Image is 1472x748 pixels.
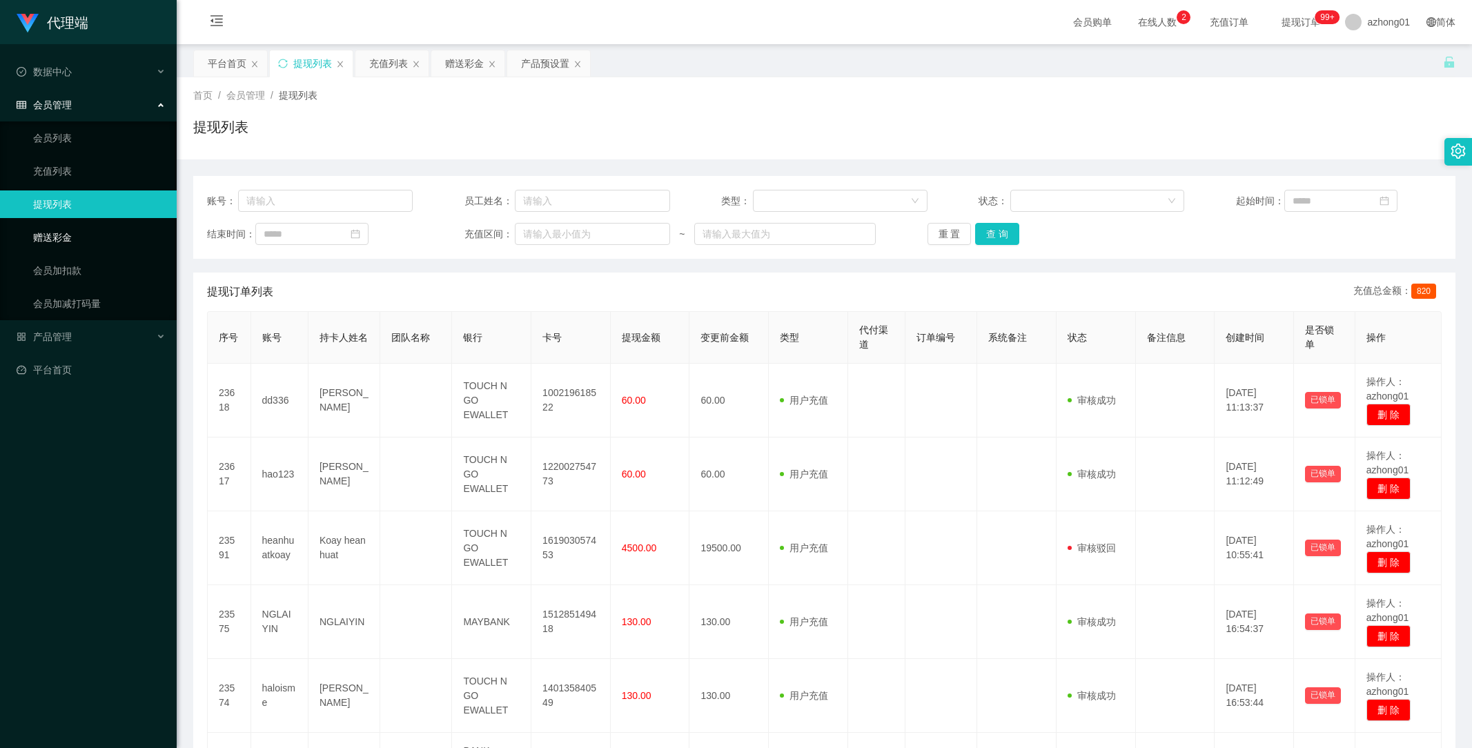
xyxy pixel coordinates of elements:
[208,585,251,659] td: 23575
[531,364,611,437] td: 100219618522
[780,469,828,480] span: 用户充值
[542,332,562,343] span: 卡号
[271,90,273,101] span: /
[463,332,482,343] span: 银行
[1380,196,1389,206] i: 图标: calendar
[17,356,166,384] a: 图标: dashboard平台首页
[208,437,251,511] td: 23617
[1366,671,1409,697] span: 操作人：azhong01
[1366,598,1409,623] span: 操作人：azhong01
[308,659,380,733] td: [PERSON_NAME]
[251,585,308,659] td: NGLAIYIN
[780,332,799,343] span: 类型
[1305,687,1341,704] button: 已锁单
[17,66,72,77] span: 数据中心
[721,194,753,208] span: 类型：
[1305,392,1341,409] button: 已锁单
[17,14,39,33] img: logo.9652507e.png
[464,194,515,208] span: 员工姓名：
[1443,56,1455,68] i: 图标: unlock
[859,324,888,350] span: 代付渠道
[1366,332,1386,343] span: 操作
[1068,332,1087,343] span: 状态
[1315,10,1339,24] sup: 1198
[251,511,308,585] td: heanhuatkoay
[1215,364,1294,437] td: [DATE] 11:13:37
[622,690,651,701] span: 130.00
[1215,659,1294,733] td: [DATE] 16:53:44
[1411,284,1436,299] span: 820
[531,511,611,585] td: 161903057453
[700,332,749,343] span: 变更前金额
[515,190,670,212] input: 请输入
[1305,613,1341,630] button: 已锁单
[1366,404,1411,426] button: 删 除
[1305,466,1341,482] button: 已锁单
[207,284,273,300] span: 提现订单列表
[351,229,360,239] i: 图标: calendar
[251,364,308,437] td: dd336
[1068,395,1116,406] span: 审核成功
[670,227,694,242] span: ~
[278,59,288,68] i: 图标: sync
[1131,17,1184,27] span: 在线人数
[445,50,484,77] div: 赠送彩金
[369,50,408,77] div: 充值列表
[279,90,317,101] span: 提现列表
[17,100,26,110] i: 图标: table
[193,1,240,45] i: 图标: menu-fold
[308,511,380,585] td: Koay hean huat
[391,332,430,343] span: 团队名称
[573,60,582,68] i: 图标: close
[531,659,611,733] td: 140135840549
[293,50,332,77] div: 提现列表
[208,50,246,77] div: 平台首页
[320,332,368,343] span: 持卡人姓名
[1236,194,1284,208] span: 起始时间：
[308,364,380,437] td: [PERSON_NAME]
[412,60,420,68] i: 图标: close
[1215,437,1294,511] td: [DATE] 11:12:49
[193,90,213,101] span: 首页
[47,1,88,45] h1: 代理端
[1353,284,1442,300] div: 充值总金额：
[308,437,380,511] td: [PERSON_NAME]
[515,223,670,245] input: 请输入最小值为
[622,542,657,553] span: 4500.00
[207,194,238,208] span: 账号：
[531,437,611,511] td: 122002754773
[336,60,344,68] i: 图标: close
[1366,450,1409,475] span: 操作人：azhong01
[1168,197,1176,206] i: 图标: down
[17,67,26,77] i: 图标: check-circle-o
[226,90,265,101] span: 会员管理
[1366,376,1409,402] span: 操作人：azhong01
[780,542,828,553] span: 用户充值
[218,90,221,101] span: /
[1275,17,1327,27] span: 提现订单
[622,332,660,343] span: 提现金额
[1366,625,1411,647] button: 删 除
[1147,332,1186,343] span: 备注信息
[207,227,255,242] span: 结束时间：
[689,511,769,585] td: 19500.00
[689,585,769,659] td: 130.00
[780,616,828,627] span: 用户充值
[1366,551,1411,573] button: 删 除
[975,223,1019,245] button: 查 询
[17,332,26,342] i: 图标: appstore-o
[219,332,238,343] span: 序号
[452,364,531,437] td: TOUCH N GO EWALLET
[1068,616,1116,627] span: 审核成功
[1366,699,1411,721] button: 删 除
[251,437,308,511] td: hao123
[33,290,166,317] a: 会员加减打码量
[262,332,282,343] span: 账号
[988,332,1027,343] span: 系统备注
[208,364,251,437] td: 23618
[193,117,248,137] h1: 提现列表
[488,60,496,68] i: 图标: close
[1203,17,1255,27] span: 充值订单
[916,332,955,343] span: 订单编号
[33,157,166,185] a: 充值列表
